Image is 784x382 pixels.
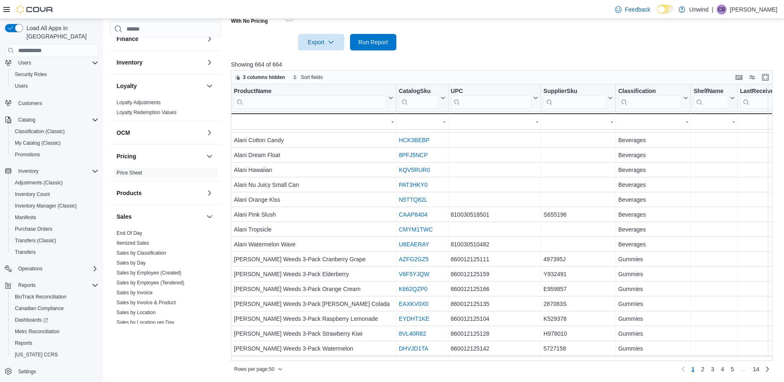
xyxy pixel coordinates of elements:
button: Keyboard shortcuts [734,72,744,82]
div: Gummies [618,269,688,279]
div: UPC [450,88,531,95]
input: Dark Mode [657,5,674,14]
button: Rows per page:50 [231,364,286,374]
a: Page 5 of 14 [727,363,737,376]
a: Sales by Employee (Tendered) [117,280,184,286]
a: Next page [763,364,772,374]
a: Users [12,81,31,91]
button: Inventory [2,165,102,177]
span: Sales by Invoice & Product [117,299,176,306]
div: Curtis Blaske [717,5,727,14]
div: Gummies [618,329,688,339]
span: Classification (Classic) [15,128,65,135]
button: Settings [2,365,102,377]
div: Alani Cotton Candy [234,135,393,145]
div: - [693,117,734,127]
a: Loyalty Redemption Values [117,110,176,115]
div: S655196 [543,210,613,220]
button: Enter fullscreen [760,72,770,82]
a: Inventory Manager (Classic) [12,201,80,211]
span: Users [18,60,31,66]
a: DHVJD1TA [399,345,428,352]
div: 613008759773 [450,358,538,368]
span: Metrc Reconciliation [12,327,98,337]
button: Pricing [117,152,203,160]
button: Inventory [117,58,203,67]
span: Canadian Compliance [15,305,64,312]
a: N5TTQ82L [399,196,427,203]
div: Beverages [618,195,688,205]
span: Reports [12,338,98,348]
div: [PERSON_NAME] Weeds 3-Pack [PERSON_NAME] Colada [234,299,393,309]
div: Gummies [618,299,688,309]
h3: Sales [117,212,132,221]
span: Metrc Reconciliation [15,328,60,335]
a: V6F5YJQW [399,271,429,277]
a: Purchase Orders [12,224,56,234]
span: Feedback [625,5,650,14]
button: OCM [117,129,203,137]
span: Rows per page : 50 [234,366,274,372]
div: Alani Dream Float [234,150,393,160]
div: [US_STATE] Fruit Punch [234,358,393,368]
button: BioTrack Reconciliation [8,291,102,303]
span: Sort fields [301,74,323,81]
a: Sales by Invoice & Product [117,300,176,306]
a: Settings [15,367,39,377]
button: Loyalty [205,81,214,91]
a: Adjustments (Classic) [12,178,66,188]
a: Transfers (Classic) [12,236,60,246]
button: Operations [2,263,102,275]
h3: Inventory [117,58,143,67]
div: Sales [110,228,221,370]
button: Finance [117,35,203,43]
h3: Pricing [117,152,136,160]
a: Promotions [12,150,43,160]
div: [PERSON_NAME] Weeds 3-Pack Raspberry Lemonade [234,314,393,324]
button: Customers [2,97,102,109]
div: Classification [618,88,682,109]
div: [PERSON_NAME] Weeds 3-Pack Strawberry Kiwi [234,329,393,339]
span: 5 [731,365,734,373]
button: Operations [15,264,46,274]
div: Alani Watermelon Wave [234,239,393,249]
button: Run Report [350,34,396,50]
a: Itemized Sales [117,240,149,246]
div: ProductName [234,88,387,95]
a: 8PFJ5NCP [399,152,428,158]
span: Inventory Count [15,191,50,198]
span: Canadian Compliance [12,303,98,313]
a: Transfers [12,247,39,257]
span: Purchase Orders [12,224,98,234]
a: HCK3BEBP [399,137,430,143]
div: ShelfName [693,88,728,109]
button: Promotions [8,149,102,160]
div: Beverages [618,180,688,190]
button: Finance [205,34,214,44]
div: Beverages [618,210,688,220]
span: Transfers [15,249,36,255]
div: Alani Hawaiian [234,165,393,175]
div: 860012125166 [450,284,538,294]
button: Manifests [8,212,102,223]
div: - [450,117,538,127]
div: UPC [450,88,531,109]
span: Sales by Location [117,309,156,316]
button: Reports [15,280,39,290]
span: Adjustments (Classic) [15,179,63,186]
div: E959857 [543,284,613,294]
h3: Products [117,189,142,197]
a: AZFG2GZ5 [399,256,429,263]
span: Catalog [18,117,35,123]
a: 8VL40R82 [399,330,426,337]
span: Sales by Location per Day [117,319,174,326]
div: 497395J [543,254,613,264]
a: Canadian Compliance [12,303,67,313]
a: Security Roles [12,69,50,79]
div: Classification [618,88,682,95]
img: Cova [17,5,54,14]
button: Inventory Count [8,189,102,200]
a: PAT3HKY0 [399,181,428,188]
a: Sales by Employee (Created) [117,270,181,276]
